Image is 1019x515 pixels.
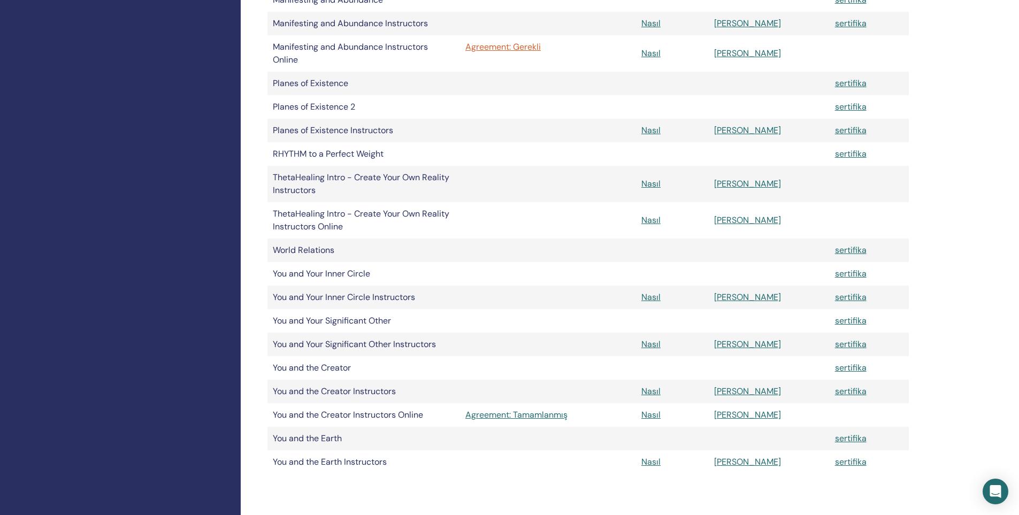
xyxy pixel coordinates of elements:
[714,339,781,350] a: [PERSON_NAME]
[835,101,867,112] a: sertifika
[267,239,460,262] td: World Relations
[714,48,781,59] a: [PERSON_NAME]
[641,214,661,226] a: Nasıl
[835,433,867,444] a: sertifika
[835,268,867,279] a: sertifika
[641,18,661,29] a: Nasıl
[714,291,781,303] a: [PERSON_NAME]
[267,450,460,474] td: You and the Earth Instructors
[267,427,460,450] td: You and the Earth
[465,409,631,421] a: Agreement: Tamamlanmış
[714,18,781,29] a: [PERSON_NAME]
[267,309,460,333] td: You and Your Significant Other
[641,291,661,303] a: Nasıl
[835,291,867,303] a: sertifika
[267,72,460,95] td: Planes of Existence
[714,409,781,420] a: [PERSON_NAME]
[641,386,661,397] a: Nasıl
[267,262,460,286] td: You and Your Inner Circle
[465,41,631,53] a: Agreement: Gerekli
[267,380,460,403] td: You and the Creator Instructors
[267,356,460,380] td: You and the Creator
[641,178,661,189] a: Nasıl
[835,244,867,256] a: sertifika
[835,386,867,397] a: sertifika
[641,456,661,467] a: Nasıl
[835,18,867,29] a: sertifika
[835,78,867,89] a: sertifika
[267,95,460,119] td: Planes of Existence 2
[714,214,781,226] a: [PERSON_NAME]
[267,166,460,202] td: ThetaHealing Intro - Create Your Own Reality Instructors
[714,456,781,467] a: [PERSON_NAME]
[714,178,781,189] a: [PERSON_NAME]
[267,119,460,142] td: Planes of Existence Instructors
[835,456,867,467] a: sertifika
[835,315,867,326] a: sertifika
[641,125,661,136] a: Nasıl
[835,362,867,373] a: sertifika
[267,142,460,166] td: RHYTHM to a Perfect Weight
[267,12,460,35] td: Manifesting and Abundance Instructors
[714,386,781,397] a: [PERSON_NAME]
[641,409,661,420] a: Nasıl
[267,333,460,356] td: You and Your Significant Other Instructors
[641,339,661,350] a: Nasıl
[835,339,867,350] a: sertifika
[267,202,460,239] td: ThetaHealing Intro - Create Your Own Reality Instructors Online
[835,125,867,136] a: sertifika
[983,479,1008,504] div: Open Intercom Messenger
[267,35,460,72] td: Manifesting and Abundance Instructors Online
[267,403,460,427] td: You and the Creator Instructors Online
[641,48,661,59] a: Nasıl
[835,148,867,159] a: sertifika
[267,286,460,309] td: You and Your Inner Circle Instructors
[714,125,781,136] a: [PERSON_NAME]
